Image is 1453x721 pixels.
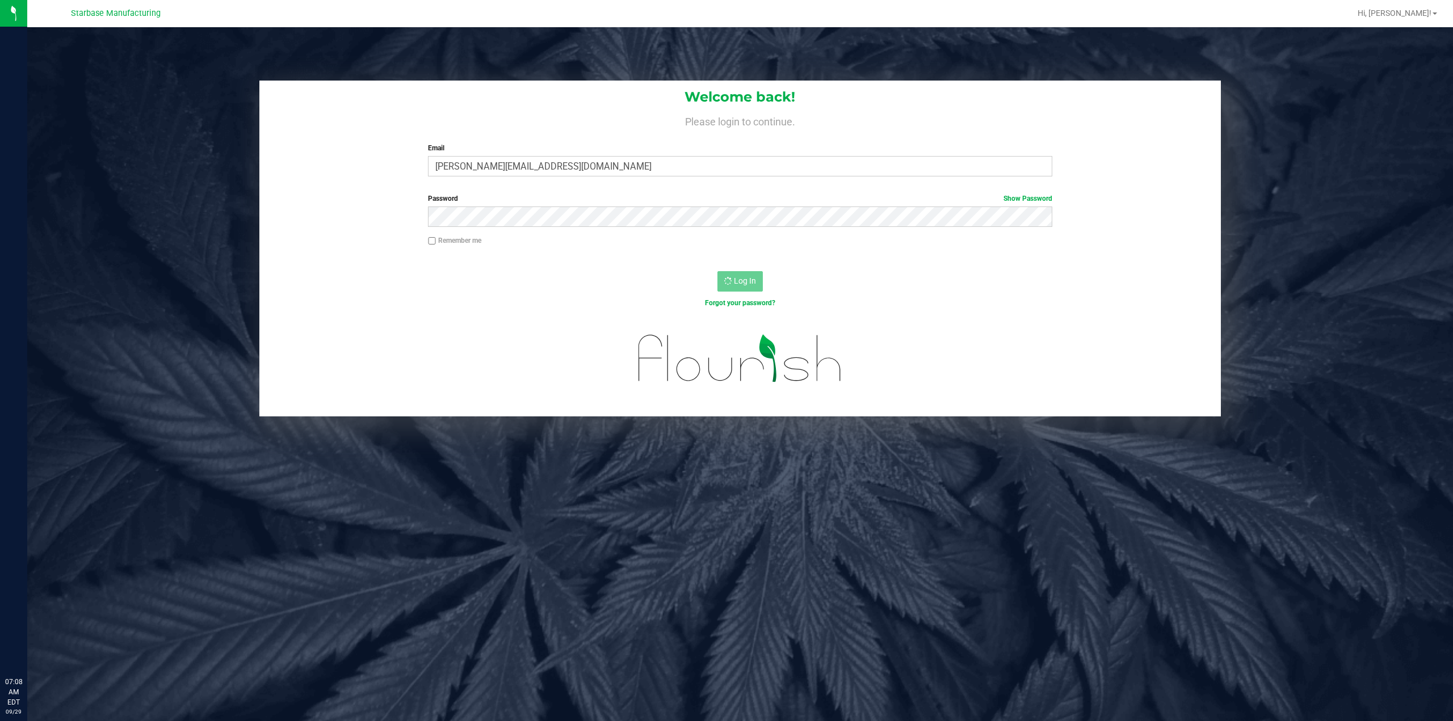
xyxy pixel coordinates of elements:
[1358,9,1431,18] span: Hi, [PERSON_NAME]!
[428,237,436,245] input: Remember me
[259,90,1221,104] h1: Welcome back!
[428,143,1052,153] label: Email
[428,235,481,246] label: Remember me
[5,677,22,707] p: 07:08 AM EDT
[620,320,860,397] img: flourish_logo.svg
[71,9,161,18] span: Starbase Manufacturing
[1003,195,1052,203] a: Show Password
[428,195,458,203] span: Password
[734,276,756,285] span: Log In
[5,707,22,716] p: 09/29
[717,271,763,292] button: Log In
[705,299,775,307] a: Forgot your password?
[259,113,1221,127] h4: Please login to continue.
